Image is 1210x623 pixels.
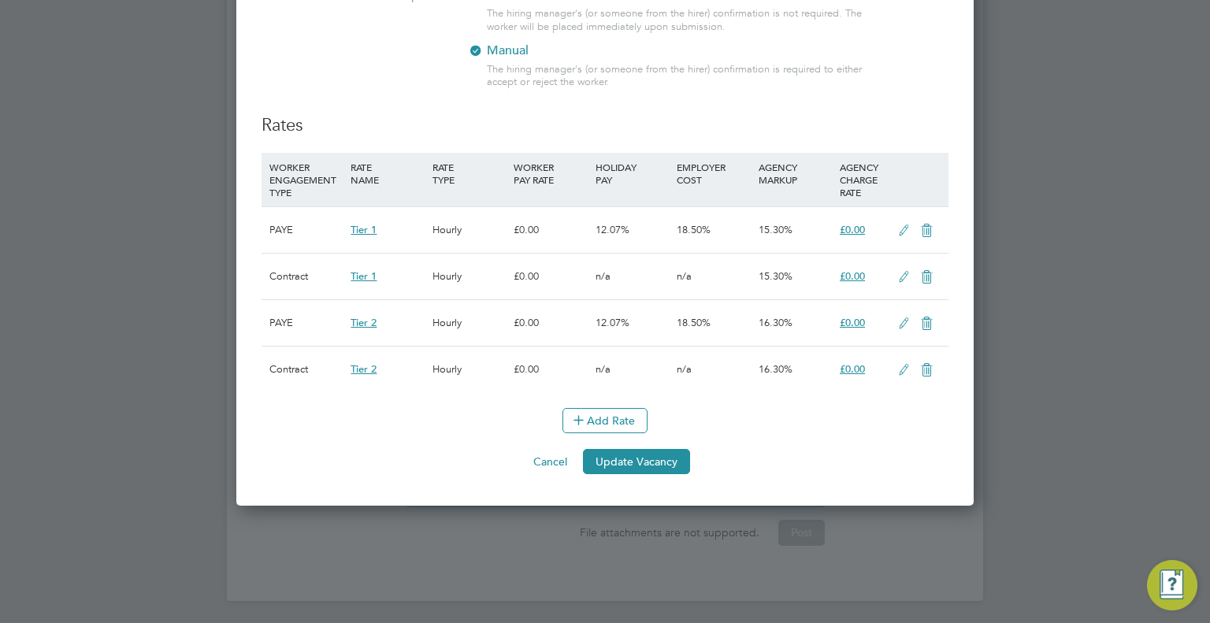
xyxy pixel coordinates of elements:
[759,269,792,283] span: 15.30%
[596,362,611,376] span: n/a
[265,347,347,392] div: Contract
[510,347,591,392] div: £0.00
[351,362,377,376] span: Tier 2
[510,254,591,299] div: £0.00
[677,316,711,329] span: 18.50%
[429,347,510,392] div: Hourly
[840,316,865,329] span: £0.00
[351,269,377,283] span: Tier 1
[262,114,948,137] h3: Rates
[265,300,347,346] div: PAYE
[562,408,648,433] button: Add Rate
[840,362,865,376] span: £0.00
[510,153,591,194] div: WORKER PAY RATE
[592,153,673,194] div: HOLIDAY PAY
[510,300,591,346] div: £0.00
[429,153,510,194] div: RATE TYPE
[265,207,347,253] div: PAYE
[596,269,611,283] span: n/a
[677,269,692,283] span: n/a
[836,153,890,206] div: AGENCY CHARGE RATE
[265,254,347,299] div: Contract
[755,153,836,194] div: AGENCY MARKUP
[351,316,377,329] span: Tier 2
[840,223,865,236] span: £0.00
[583,449,690,474] button: Update Vacancy
[521,449,580,474] button: Cancel
[673,153,754,194] div: EMPLOYER COST
[596,316,629,329] span: 12.07%
[429,300,510,346] div: Hourly
[487,63,870,90] div: The hiring manager's (or someone from the hirer) confirmation is required to either accept or rej...
[351,223,377,236] span: Tier 1
[596,223,629,236] span: 12.07%
[347,153,428,194] div: RATE NAME
[1147,560,1197,610] button: Engage Resource Center
[265,153,347,206] div: WORKER ENGAGEMENT TYPE
[759,316,792,329] span: 16.30%
[759,362,792,376] span: 16.30%
[468,43,665,59] label: Manual
[429,207,510,253] div: Hourly
[759,223,792,236] span: 15.30%
[840,269,865,283] span: £0.00
[487,7,870,34] div: The hiring manager's (or someone from the hirer) confirmation is not required. The worker will be...
[510,207,591,253] div: £0.00
[677,362,692,376] span: n/a
[677,223,711,236] span: 18.50%
[429,254,510,299] div: Hourly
